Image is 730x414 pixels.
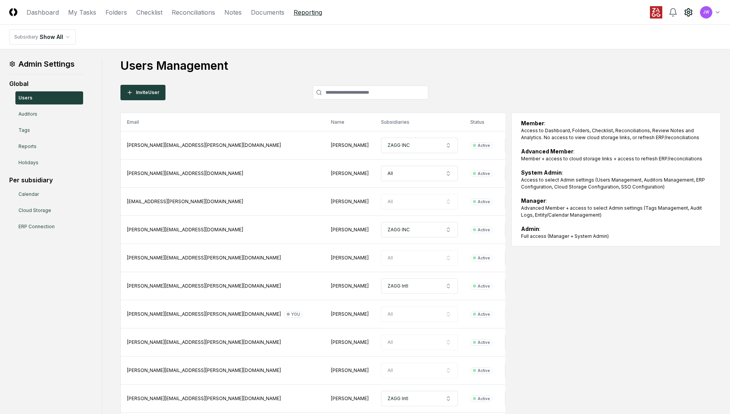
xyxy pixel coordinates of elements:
div: Chris Reece [331,226,369,233]
span: ZAGG INC [388,226,410,233]
div: Jonathan Quin [331,395,369,402]
b: Manager [521,197,546,204]
div: Active [478,227,490,233]
div: Active [478,311,490,317]
div: [PERSON_NAME][EMAIL_ADDRESS][DOMAIN_NAME] [127,170,319,177]
span: ZAGG Intl [388,283,408,289]
a: Auditors [15,108,83,121]
a: Folders [105,8,127,17]
div: You [291,311,300,317]
div: Jason Wood [331,311,369,318]
th: Subsidiaries [375,113,464,131]
span: JW [703,9,709,15]
div: Damien Glynn [331,254,369,261]
a: Notes [224,8,242,17]
img: Logo [9,8,17,16]
div: Brooke Warr [331,170,369,177]
th: Name [325,113,375,131]
a: Reporting [294,8,322,17]
div: [PERSON_NAME][EMAIL_ADDRESS][PERSON_NAME][DOMAIN_NAME] [127,339,319,346]
h1: Users Management [120,59,721,72]
a: Tags [15,124,83,137]
nav: breadcrumb [9,29,76,45]
div: Advanced Member + access to select Admin settings (Tags Management, Audit Logs, Entity/Calendar M... [521,205,711,219]
div: Alecia Lawrence [331,142,369,149]
div: [PERSON_NAME][EMAIL_ADDRESS][PERSON_NAME][DOMAIN_NAME] [127,367,319,374]
a: Cloud Storage [15,204,83,217]
div: Subsidiary [14,34,38,40]
a: Holidays [15,156,83,169]
b: Advanced Member [521,148,573,155]
div: : [521,119,711,141]
div: Jennifer Rausch [331,367,369,374]
div: [PERSON_NAME][EMAIL_ADDRESS][DOMAIN_NAME] [127,226,319,233]
div: Access to select Admin settings (Users Management, Auditors Management, ERP Configuration, Cloud ... [521,177,711,190]
div: Per subsidiary [9,175,83,185]
button: InviteUser [120,85,165,100]
b: Member [521,120,544,126]
b: Admin [521,226,539,232]
button: JW [699,5,713,19]
div: : [521,225,711,240]
div: : [521,147,711,162]
div: Full access (Manager + System Admin) [521,233,711,240]
a: ERP Connection [15,220,83,233]
span: ZAGG INC [388,142,410,149]
span: All [388,170,393,177]
div: Dawn Heffernan [331,283,369,289]
b: System Admin [521,169,562,176]
div: Member + access to cloud storage links + access to refresh ERP/reconciliations [521,155,711,162]
a: Documents [251,8,284,17]
a: Users [15,91,83,104]
div: Active [478,283,490,289]
div: [PERSON_NAME][EMAIL_ADDRESS][PERSON_NAME][DOMAIN_NAME] [127,283,319,289]
span: ZAGG Intl [388,395,408,402]
div: Global [9,79,83,88]
div: [PERSON_NAME][EMAIL_ADDRESS][PERSON_NAME][DOMAIN_NAME] [127,311,319,318]
h1: Admin Settings [9,59,83,69]
div: Caoimhe Cullinan [331,198,369,205]
div: Active [478,199,490,205]
div: [EMAIL_ADDRESS][PERSON_NAME][DOMAIN_NAME] [127,198,319,205]
a: Checklist [136,8,162,17]
div: [PERSON_NAME][EMAIL_ADDRESS][PERSON_NAME][DOMAIN_NAME] [127,395,319,402]
th: Status [464,113,499,131]
div: Active [478,143,490,148]
div: Active [478,396,490,402]
a: My Tasks [68,8,96,17]
div: [PERSON_NAME][EMAIL_ADDRESS][PERSON_NAME][DOMAIN_NAME] [127,254,319,261]
div: : [521,168,711,190]
a: Reports [15,140,83,153]
div: [PERSON_NAME][EMAIL_ADDRESS][PERSON_NAME][DOMAIN_NAME] [127,142,319,149]
div: Jeff Carlsen [331,339,369,346]
div: Active [478,255,490,261]
th: Email [121,113,325,131]
div: Active [478,171,490,177]
a: Dashboard [27,8,59,17]
div: : [521,197,711,219]
img: ZAGG logo [650,6,662,19]
div: Active [478,368,490,374]
div: Access to Dashboard, Folders, Checklist, Reconciliations, Review Notes and Analytics. No access t... [521,127,711,141]
div: Active [478,340,490,345]
a: Reconciliations [172,8,215,17]
a: Calendar [15,188,83,201]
